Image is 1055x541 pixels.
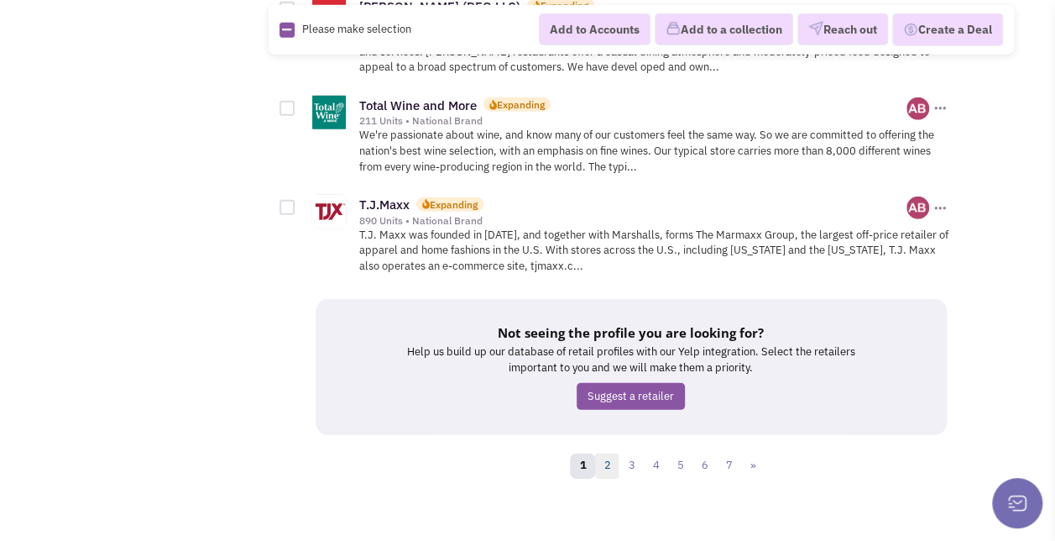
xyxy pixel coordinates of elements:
[302,21,411,35] span: Please make selection
[279,22,295,37] img: Rectangle.png
[666,21,681,36] img: icon-collection-lavender.png
[400,324,863,341] h5: Not seeing the profile you are looking for?
[359,128,949,175] p: We're passionate about wine, and know many of our customers feel the same way. So we are committe...
[808,21,823,36] img: VectorPaper_Plane.png
[539,13,650,45] button: Add to Accounts
[359,97,477,113] a: Total Wine and More
[430,197,478,212] div: Expanding
[497,97,545,112] div: Expanding
[716,454,741,479] a: 7
[643,454,668,479] a: 4
[906,97,929,120] img: iMkZg-XKaEGkwuPY-rrUfg.png
[903,20,918,39] img: Deal-Dollar.png
[359,114,907,128] div: 211 Units • National Brand
[740,454,765,479] a: »
[577,383,685,411] a: Suggest a retailer
[619,454,644,479] a: 3
[594,454,619,479] a: 2
[400,344,863,376] p: Help us build up our database of retail profiles with our Yelp integration. Select the retailers ...
[692,454,717,479] a: 6
[797,13,888,45] button: Reach out
[359,214,907,228] div: 890 Units • National Brand
[359,197,410,213] a: T.J.Maxx
[667,454,692,479] a: 5
[655,13,793,45] button: Add to a collection
[906,197,929,219] img: iMkZg-XKaEGkwuPY-rrUfg.png
[892,13,1003,46] button: Create a Deal
[359,228,949,275] p: T.J. Maxx was founded in [DATE], and together with Marshalls, forms The Marmaxx Group, the larges...
[570,454,595,479] a: 1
